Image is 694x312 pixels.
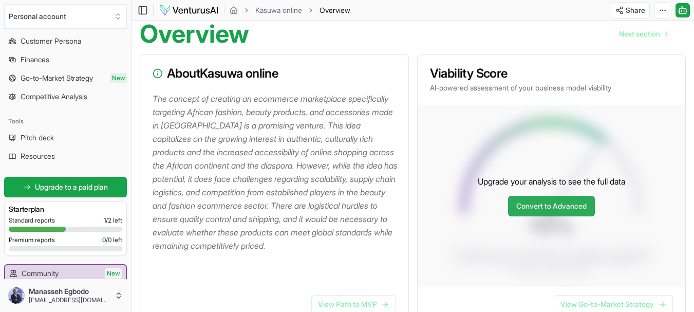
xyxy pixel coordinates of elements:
img: logo [159,4,219,16]
p: AI-powered assessment of your business model viability [430,83,673,93]
span: 1 / 2 left [104,216,122,225]
a: Convert to Advanced [508,196,595,216]
h3: Viability Score [430,67,673,80]
nav: breadcrumb [230,5,350,15]
span: [EMAIL_ADDRESS][DOMAIN_NAME] [29,296,110,304]
nav: pagination [611,24,676,44]
span: Next section [619,29,660,39]
div: Tools [4,113,127,130]
h3: Starter plan [9,204,122,214]
a: Go to next page [611,24,676,44]
a: Competitive Analysis [4,88,127,105]
a: Kasuwa online [255,5,302,15]
span: New [105,268,122,279]
a: Resources [4,148,127,164]
p: The concept of creating an ecommerce marketplace specifically targeting African fashion, beauty p... [153,92,400,252]
span: Upgrade to a paid plan [35,182,108,192]
a: Customer Persona [4,33,127,49]
a: Upgrade to a paid plan [4,177,127,197]
h1: Overview [140,22,249,46]
span: 0 / 0 left [102,236,122,244]
span: Share [626,5,645,15]
span: Resources [21,151,55,161]
span: Community [22,268,59,279]
a: CommunityNew [5,265,126,282]
img: ACg8ocKp0_3KiTi_CYMSLGGFv_5nleZz_ZFymWt7tb8KK9sxkPWdTHOa=s96-c [8,287,25,304]
a: Finances [4,51,127,68]
span: New [110,73,127,83]
h3: About Kasuwa online [153,67,396,80]
button: Share [611,2,650,19]
span: Go-to-Market Strategy [21,73,93,83]
span: Standard reports [9,216,55,225]
button: Select an organization [4,4,127,29]
span: Manasseh Egbodo [29,287,110,296]
button: Manasseh Egbodo[EMAIL_ADDRESS][DOMAIN_NAME] [4,283,127,308]
span: Pitch deck [21,133,54,143]
span: Customer Persona [21,36,81,46]
p: Upgrade your analysis to see the full data [478,175,625,188]
span: Premium reports [9,236,55,244]
span: Competitive Analysis [21,91,87,102]
span: Finances [21,54,49,65]
a: Go-to-Market StrategyNew [4,70,127,86]
a: Pitch deck [4,130,127,146]
span: Overview [320,5,350,15]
